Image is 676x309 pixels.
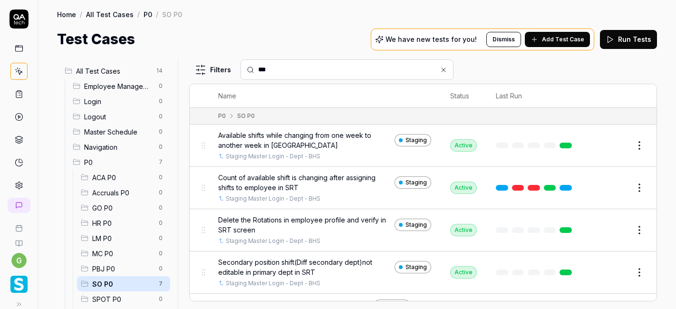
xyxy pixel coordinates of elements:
[155,111,166,122] span: 0
[395,176,431,189] a: Staging
[69,94,170,109] div: Drag to reorderLogin0
[155,141,166,153] span: 0
[69,124,170,139] div: Drag to reorderMaster Schedule0
[92,264,153,274] span: PBJ P0
[209,84,441,108] th: Name
[92,218,153,228] span: HR P0
[450,182,477,194] div: Active
[406,263,427,271] span: Staging
[86,10,134,19] a: All Test Cases
[218,130,391,150] span: Available shifts while changing from one week to another week in [GEOGRAPHIC_DATA]
[84,81,153,91] span: Employee Management
[386,36,477,43] p: We have new tests for you!
[406,221,427,229] span: Staging
[441,84,486,108] th: Status
[80,10,82,19] div: /
[92,203,153,213] span: GO P0
[406,136,427,145] span: Staging
[155,232,166,244] span: 0
[155,156,166,168] span: 7
[69,78,170,94] div: Drag to reorderEmployee Management0
[77,246,170,261] div: Drag to reorderMC P00
[190,251,657,294] tr: Secondary position shift(Diff secondary dept)not editable in primary dept in SRTStagingStaging Ma...
[237,112,255,120] div: SO P0
[155,248,166,259] span: 0
[77,170,170,185] div: Drag to reorderACA P00
[218,215,391,235] span: Delete the Rotations in employee profile and verify in SRT screen
[600,30,657,49] button: Run Tests
[226,194,320,203] a: Staging Master Login - Dept - BHS
[155,172,166,183] span: 0
[77,215,170,231] div: Drag to reorderHR P00
[226,279,320,288] a: Staging Master Login - Dept - BHS
[8,198,30,213] a: New conversation
[4,232,34,247] a: Documentation
[77,231,170,246] div: Drag to reorderLM P00
[155,187,166,198] span: 0
[77,185,170,200] div: Drag to reorderAccruals P00
[92,233,153,243] span: LM P0
[486,32,521,47] button: Dismiss
[92,249,153,259] span: MC P0
[84,112,153,122] span: Logout
[450,266,477,279] div: Active
[92,279,153,289] span: SO P0
[155,96,166,107] span: 0
[156,10,158,19] div: /
[77,291,170,307] div: Drag to reorderSPOT P00
[84,142,153,152] span: Navigation
[395,134,431,146] a: Staging
[395,261,431,273] a: Staging
[69,154,170,170] div: Drag to reorderP07
[190,167,657,209] tr: Count of available shift is changing after assigning shifts to employee in SRTStagingStaging Mast...
[155,80,166,92] span: 0
[486,84,585,108] th: Last Run
[11,253,27,268] button: g
[76,66,151,76] span: All Test Cases
[450,224,477,236] div: Active
[218,112,226,120] div: P0
[190,209,657,251] tr: Delete the Rotations in employee profile and verify in SRT screenStagingStaging Master Login - De...
[189,60,237,79] button: Filters
[155,263,166,274] span: 0
[92,173,153,183] span: ACA P0
[155,202,166,213] span: 0
[10,276,28,293] img: Smartlinx Logo
[155,293,166,305] span: 0
[84,157,153,167] span: P0
[395,219,431,231] a: Staging
[57,10,76,19] a: Home
[406,178,427,187] span: Staging
[77,261,170,276] div: Drag to reorderPBJ P00
[92,188,153,198] span: Accruals P0
[226,152,320,161] a: Staging Master Login - Dept - BHS
[92,294,153,304] span: SPOT P0
[155,217,166,229] span: 0
[450,139,477,152] div: Active
[84,97,153,106] span: Login
[69,139,170,154] div: Drag to reorderNavigation0
[57,29,135,50] h1: Test Cases
[525,32,590,47] button: Add Test Case
[162,10,182,19] div: SO P0
[4,268,34,295] button: Smartlinx Logo
[190,125,657,167] tr: Available shifts while changing from one week to another week in [GEOGRAPHIC_DATA]StagingStaging ...
[542,35,584,44] span: Add Test Case
[155,278,166,290] span: 7
[153,65,166,77] span: 14
[69,109,170,124] div: Drag to reorderLogout0
[226,237,320,245] a: Staging Master Login - Dept - BHS
[84,127,153,137] span: Master Schedule
[155,126,166,137] span: 0
[77,276,170,291] div: Drag to reorderSO P07
[137,10,140,19] div: /
[144,10,152,19] a: P0
[218,257,391,277] span: Secondary position shift(Diff secondary dept)not editable in primary dept in SRT
[218,173,391,193] span: Count of available shift is changing after assigning shifts to employee in SRT
[77,200,170,215] div: Drag to reorderGO P00
[4,217,34,232] a: Book a call with us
